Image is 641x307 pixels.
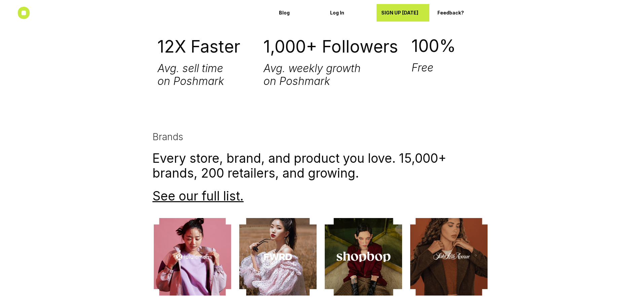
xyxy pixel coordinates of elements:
h3: Free [412,61,478,74]
h1: 1,000+ Followers [263,36,401,57]
h3: Avg. sell time on Poshmark [157,62,258,88]
p: Feedback? [437,10,476,16]
h1: 100% [412,36,478,56]
p: Log In [330,10,368,16]
a: See our full list [152,189,240,204]
h1: Every store, brand, and product you love. 15,000+ brands, 200 retailers, and growing. [152,151,489,181]
p: Blog [279,10,317,16]
a: Blog [274,4,322,22]
h3: Avg. weekly growth on Poshmark [263,62,401,88]
h1: . [152,189,489,204]
h1: 12X Faster [157,36,258,57]
p: SIGN UP [DATE] [381,10,425,16]
h3: Brands [152,131,489,143]
a: Feedback? [433,4,480,22]
a: SIGN UP [DATE] [377,4,429,22]
a: Log In [325,4,373,22]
